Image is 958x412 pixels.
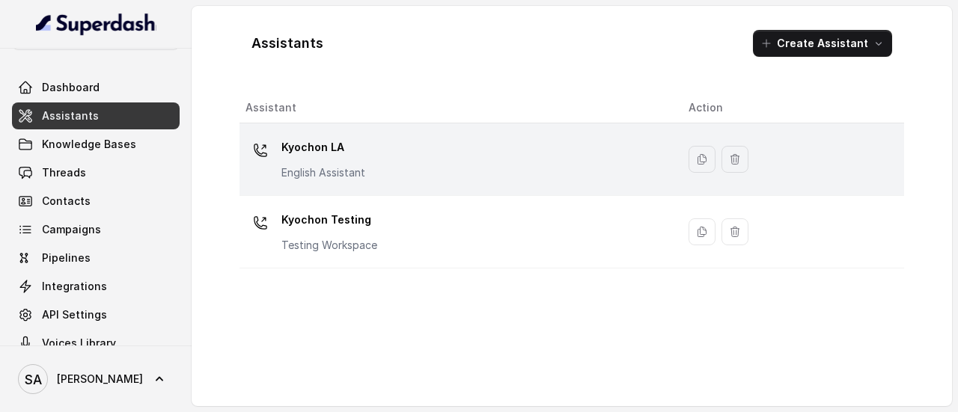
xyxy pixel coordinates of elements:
[677,93,904,123] th: Action
[753,30,892,57] button: Create Assistant
[12,159,180,186] a: Threads
[281,165,365,180] p: English Assistant
[42,165,86,180] span: Threads
[12,301,180,328] a: API Settings
[12,102,180,129] a: Assistants
[25,372,42,387] text: SA
[281,208,377,232] p: Kyochon Testing
[281,135,365,159] p: Kyochon LA
[42,279,107,294] span: Integrations
[42,137,136,152] span: Knowledge Bases
[251,31,323,55] h1: Assistants
[57,372,143,387] span: [PERSON_NAME]
[12,131,180,158] a: Knowledge Bases
[42,194,91,209] span: Contacts
[42,80,100,95] span: Dashboard
[12,273,180,300] a: Integrations
[36,12,156,36] img: light.svg
[42,336,116,351] span: Voices Library
[239,93,677,123] th: Assistant
[42,250,91,265] span: Pipelines
[42,222,101,237] span: Campaigns
[12,74,180,101] a: Dashboard
[281,238,377,253] p: Testing Workspace
[12,330,180,357] a: Voices Library
[12,216,180,243] a: Campaigns
[12,245,180,271] a: Pipelines
[12,188,180,215] a: Contacts
[12,358,180,400] a: [PERSON_NAME]
[42,307,107,322] span: API Settings
[42,108,99,123] span: Assistants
